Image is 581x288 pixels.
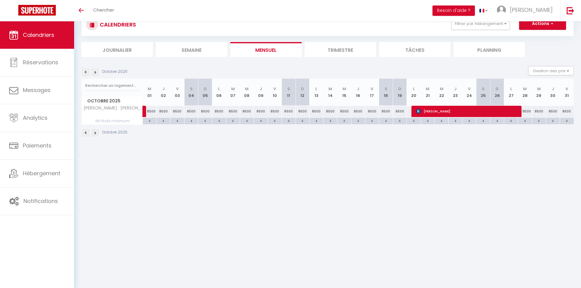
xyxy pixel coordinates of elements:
[432,5,475,16] button: Besoin d'aide ?
[454,42,525,57] li: Planning
[296,106,310,117] div: 8500
[323,79,337,106] th: 14
[82,97,142,105] span: Octobre 2025
[546,79,560,106] th: 30
[301,86,304,92] abbr: D
[254,106,268,117] div: 8500
[162,86,165,92] abbr: J
[351,106,365,117] div: 8500
[337,79,351,106] th: 15
[490,118,504,123] div: 4
[23,59,58,66] span: Réservations
[537,86,541,92] abbr: M
[212,79,226,106] th: 06
[226,79,240,106] th: 07
[85,80,139,91] input: Rechercher un logement...
[170,106,185,117] div: 8500
[379,106,393,117] div: 8500
[421,79,435,106] th: 21
[560,118,574,123] div: 4
[454,86,457,92] abbr: J
[451,18,510,30] button: Filtrer par hébergement
[156,79,170,106] th: 02
[102,69,127,75] p: Octobre 2025
[156,106,170,117] div: 8500
[518,79,532,106] th: 28
[23,142,52,149] span: Paiements
[398,86,401,92] abbr: D
[532,106,546,117] div: 8500
[519,18,566,30] button: Actions
[504,118,518,123] div: 4
[393,118,407,123] div: 4
[93,7,114,13] span: Chercher
[407,79,421,106] th: 20
[5,2,23,21] button: Ouvrir le widget de chat LiveChat
[23,169,60,177] span: Hébergement
[435,118,448,123] div: 4
[287,86,290,92] abbr: S
[268,79,282,106] th: 10
[226,106,240,117] div: 8500
[82,118,142,124] span: Nb Nuits minimum
[462,79,476,106] th: 24
[449,79,463,106] th: 23
[273,86,276,92] abbr: V
[351,118,365,123] div: 4
[560,106,574,117] div: 8500
[468,86,471,92] abbr: V
[407,118,421,123] div: 4
[379,79,393,106] th: 18
[523,86,527,92] abbr: M
[212,106,226,117] div: 8500
[190,86,193,92] abbr: S
[143,106,157,117] div: 8500
[170,118,184,123] div: 4
[510,6,553,14] span: [PERSON_NAME]
[351,79,365,106] th: 16
[324,118,337,123] div: 4
[546,106,560,117] div: 8500
[184,79,198,106] th: 04
[518,106,532,117] div: 8500
[226,118,240,123] div: 4
[482,86,485,92] abbr: S
[148,86,151,92] abbr: M
[240,118,254,123] div: 4
[490,79,504,106] th: 26
[476,118,490,123] div: 4
[310,118,323,123] div: 4
[245,86,249,92] abbr: M
[416,105,519,117] span: [PERSON_NAME]
[421,118,435,123] div: 4
[98,18,136,31] h3: CALENDRIERS
[260,86,262,92] abbr: J
[337,118,351,123] div: 4
[323,106,337,117] div: 8500
[315,86,317,92] abbr: L
[426,86,429,92] abbr: M
[143,79,157,106] th: 01
[440,86,443,92] abbr: M
[157,118,170,123] div: 4
[560,79,574,106] th: 31
[365,106,379,117] div: 8500
[532,118,546,123] div: 4
[198,118,212,123] div: 4
[185,118,198,123] div: 4
[305,42,376,57] li: Trimestre
[296,118,310,123] div: 4
[497,5,506,15] img: ...
[343,86,346,92] abbr: M
[198,106,212,117] div: 8500
[230,42,302,57] li: Mensuel
[268,118,282,123] div: 4
[240,79,254,106] th: 08
[296,79,310,106] th: 12
[156,42,227,57] li: Semaine
[393,79,407,106] th: 19
[231,86,235,92] abbr: M
[379,118,393,123] div: 4
[337,106,351,117] div: 8500
[176,86,179,92] abbr: V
